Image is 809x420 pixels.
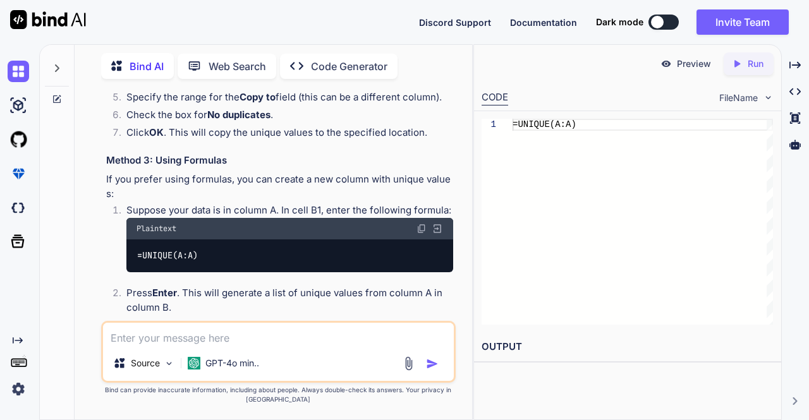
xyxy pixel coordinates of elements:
span: FileName [719,92,758,104]
p: If you prefer using formulas, you can create a new column with unique values: [106,172,454,201]
strong: No duplicates [207,109,271,121]
img: preview [660,58,672,69]
span: Discord Support [419,17,491,28]
img: Bind AI [10,10,86,29]
div: 1 [482,119,496,131]
p: Run [748,57,763,70]
img: githubLight [8,129,29,150]
li: Suppose your data is in column A. In cell B1, enter the following formula: [116,203,454,286]
strong: Enter [152,287,177,299]
img: Open in Browser [432,223,443,234]
p: Bind can provide inaccurate information, including about people. Always double-check its answers.... [101,385,456,404]
p: Source [131,357,160,369]
strong: Copy to [240,91,276,103]
button: Documentation [510,16,577,29]
img: Pick Models [164,358,174,369]
img: attachment [401,356,416,371]
img: darkCloudIdeIcon [8,197,29,219]
span: Documentation [510,17,577,28]
li: Check the box for . [116,108,454,126]
code: =UNIQUE(A:A) [137,249,199,262]
img: icon [426,357,439,370]
span: Plaintext [137,224,176,234]
p: Bind AI [130,59,164,74]
p: Code Generator [311,59,387,74]
p: Preview [677,57,711,70]
img: chat [8,61,29,82]
h3: Method 3: Using Formulas [106,153,454,168]
img: premium [8,163,29,184]
img: settings [8,378,29,400]
div: CODE [482,90,508,105]
li: Click . This will copy the unique values to the specified location. [116,126,454,143]
img: GPT-4o mini [188,357,200,369]
strong: OK [149,126,164,138]
img: chevron down [763,92,774,103]
button: Invite Team [696,9,789,35]
li: Specify the range for the field (this can be a different column). [116,90,454,108]
img: copy [417,224,427,234]
img: ai-studio [8,95,29,116]
span: =UNIQUE(A:A) [513,119,576,129]
button: Discord Support [419,16,491,29]
span: Dark mode [596,16,643,28]
h2: OUTPUT [474,332,781,362]
p: Web Search [209,59,266,74]
li: Press . This will generate a list of unique values from column A in column B. [116,286,454,315]
p: GPT-4o min.. [205,357,259,369]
